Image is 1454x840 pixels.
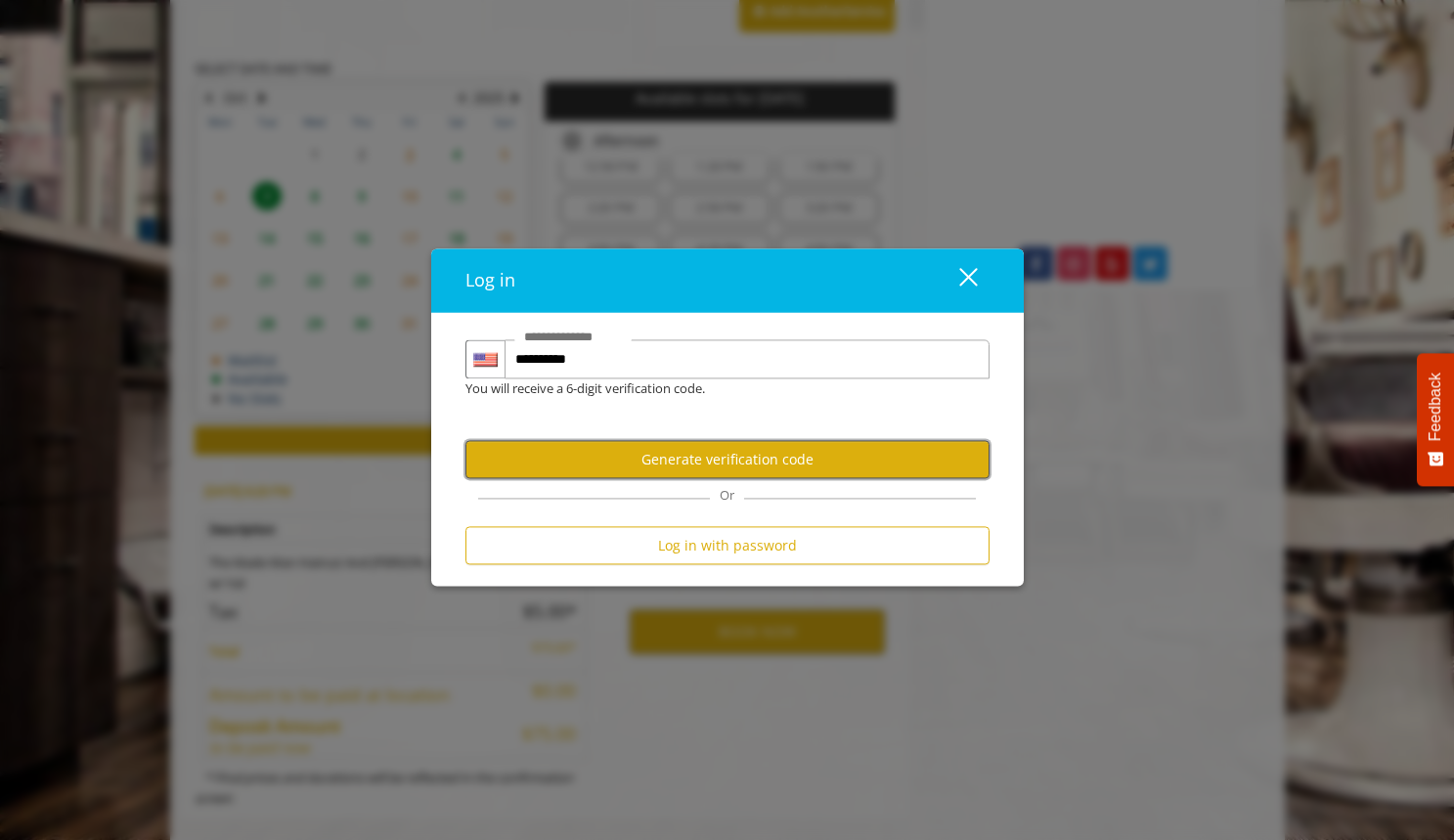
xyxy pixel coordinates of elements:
[465,527,990,565] button: Log in with password
[710,487,744,505] span: Or
[937,266,976,295] div: close dialog
[1427,373,1444,441] span: Feedback
[465,441,990,479] button: Generate verification code
[465,340,505,379] div: Country
[1417,353,1454,486] button: Feedback - Show survey
[451,379,975,400] div: You will receive a 6-digit verification code.
[923,261,990,301] button: close dialog
[465,269,515,292] span: Log in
